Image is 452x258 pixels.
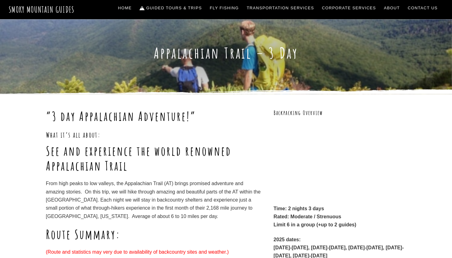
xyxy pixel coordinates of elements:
[46,109,262,124] h1: “3 day Appalachian Adventure!”
[9,4,75,15] a: Smoky Mountain Guides
[46,180,262,220] p: From high peaks to low valleys, the Appalachian Trail (AT) brings promised adventure and amazing ...
[137,2,204,15] a: Guided Tours & Trips
[381,2,402,15] a: About
[405,2,440,15] a: Contact Us
[320,2,379,15] a: Corporate Services
[46,144,262,173] h1: See and experience the world renowned Appalachian Trail
[46,227,262,242] h1: Route Summary:
[274,109,406,117] h3: Backpacking Overview
[274,214,341,219] strong: Rated: Moderate / Strenuous
[244,2,316,15] a: Transportation Services
[116,2,134,15] a: Home
[274,222,356,227] strong: Limit 6 in a group (+up to 2 guides)
[46,130,262,140] h3: What it’s all about:
[46,249,229,255] span: (Route and statistics may very due to availability of backcountry sites and weather.)
[274,206,324,211] strong: Time: 2 nights 3 days
[208,2,241,15] a: Fly Fishing
[46,44,406,62] h1: Appalachian Trail – 3 Day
